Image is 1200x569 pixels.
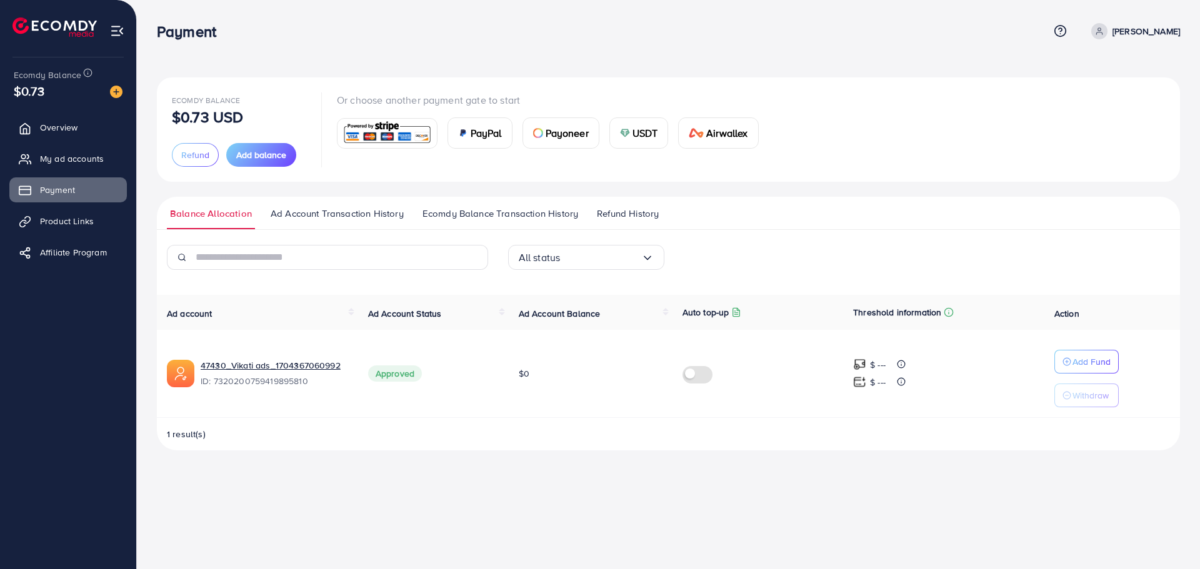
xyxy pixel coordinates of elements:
img: image [110,86,122,98]
span: 1 result(s) [167,428,206,440]
span: Ad Account Balance [519,307,601,320]
a: 47430_Vikati ads_1704367060992 [201,359,348,372]
input: Search for option [560,248,641,267]
button: Add Fund [1054,350,1119,374]
p: $ --- [870,375,886,390]
span: Affiliate Program [40,246,107,259]
img: top-up amount [853,358,866,371]
img: card [533,128,543,138]
p: [PERSON_NAME] [1112,24,1180,39]
span: Ad account [167,307,212,320]
div: <span class='underline'>47430_Vikati ads_1704367060992</span></br>7320200759419895810 [201,359,348,388]
p: Threshold information [853,305,941,320]
span: Balance Allocation [170,207,252,220]
img: menu [110,24,124,38]
span: USDT [632,126,658,141]
img: card [689,128,704,138]
span: Refund History [597,207,659,220]
a: [PERSON_NAME] [1086,23,1180,39]
p: $0.73 USD [172,109,243,124]
span: ID: 7320200759419895810 [201,375,348,387]
a: cardUSDT [609,117,669,149]
a: Overview [9,115,127,140]
p: $ --- [870,357,886,372]
span: Refund [181,149,209,161]
a: My ad accounts [9,146,127,171]
img: top-up amount [853,375,866,388]
iframe: Chat [1147,513,1191,560]
img: card [458,128,468,138]
span: Ad Account Status [368,307,442,320]
a: Payment [9,177,127,202]
span: Payment [40,184,75,196]
span: Product Links [40,215,94,227]
p: Add Fund [1072,354,1111,369]
p: Or choose another payment gate to start [337,92,769,107]
span: Add balance [236,149,286,161]
span: Ecomdy Balance Transaction History [422,207,578,220]
div: Search for option [508,245,664,270]
span: Approved [368,365,422,382]
span: Ad Account Transaction History [271,207,404,220]
span: Ecomdy Balance [172,95,240,106]
span: $0.73 [14,82,44,100]
span: All status [519,248,561,267]
a: Affiliate Program [9,240,127,265]
span: Overview [40,121,77,134]
h3: Payment [157,22,226,41]
span: Action [1054,307,1079,320]
button: Withdraw [1054,383,1119,407]
a: cardPayoneer [522,117,599,149]
button: Refund [172,143,219,167]
p: Auto top-up [682,305,729,320]
span: Airwallex [706,126,747,141]
span: Payoneer [546,126,589,141]
a: cardAirwallex [678,117,758,149]
img: logo [12,17,97,37]
button: Add balance [226,143,296,167]
a: card [337,118,437,149]
a: cardPayPal [447,117,512,149]
p: Withdraw [1072,388,1109,403]
span: $0 [519,367,529,380]
a: Product Links [9,209,127,234]
img: card [620,128,630,138]
span: My ad accounts [40,152,104,165]
span: PayPal [471,126,502,141]
img: ic-ads-acc.e4c84228.svg [167,360,194,387]
img: card [341,120,433,147]
span: Ecomdy Balance [14,69,81,81]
